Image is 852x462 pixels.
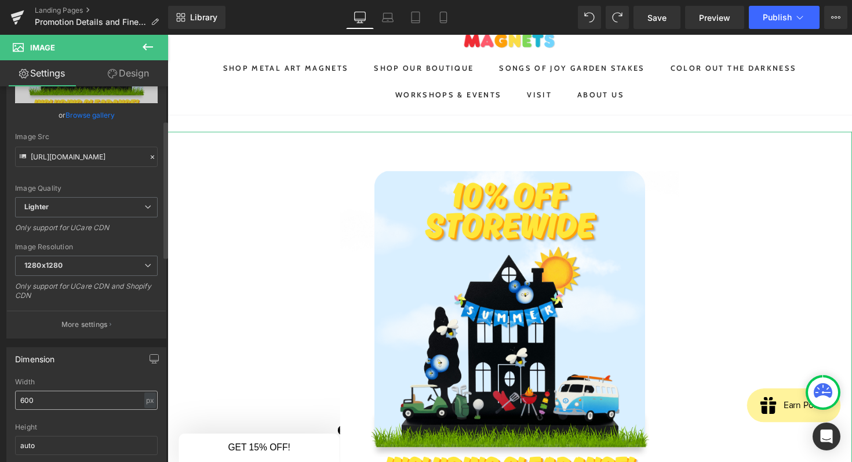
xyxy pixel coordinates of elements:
[144,392,156,408] div: px
[30,43,55,52] span: Image
[402,6,429,29] a: Tablet
[203,20,322,48] a: Shop Our Boutique
[429,6,457,29] a: Mobile
[685,6,744,29] a: Preview
[86,60,170,86] a: Design
[15,348,55,364] div: Dimension
[168,6,225,29] a: New Library
[48,20,194,48] a: Shop Metal Art Magnets
[190,12,217,23] span: Library
[15,147,158,167] input: Link
[606,6,629,29] button: Redo
[57,27,185,41] span: Shop Metal Art Magnets
[35,6,168,15] a: Landing Pages
[15,423,158,431] div: Height
[212,27,314,41] span: Shop Our Boutique
[346,6,374,29] a: Desktop
[15,243,158,251] div: Image Resolution
[578,6,601,29] button: Undo
[61,319,108,330] p: More settings
[749,6,820,29] button: Publish
[647,12,667,24] span: Save
[340,27,489,41] span: Songs of Joy Garden Stakes
[24,202,49,211] b: Lighter
[15,133,158,141] div: Image Src
[15,391,158,410] input: auto
[225,48,351,75] a: Workshops & Events
[15,109,158,121] div: or
[507,20,653,48] a: Color Out the Darkness
[420,54,468,68] span: About Us
[824,6,847,29] button: More
[594,362,690,397] iframe: Button to open loyalty program pop-up
[15,436,158,455] input: auto
[699,12,730,24] span: Preview
[15,282,158,308] div: Only support for UCare CDN and Shopify CDN
[7,311,166,338] button: More settings
[15,184,158,192] div: Image Quality
[412,48,477,75] a: About Us
[374,6,402,29] a: Laptop
[360,48,403,75] a: Visit
[369,54,394,68] span: Visit
[515,27,645,41] span: Color Out the Darkness
[15,378,158,386] div: Width
[65,105,115,125] a: Browse gallery
[35,17,146,27] span: Promotion Details and Fine Print
[15,223,158,240] div: Only support for UCare CDN
[234,54,343,68] span: Workshops & Events
[763,13,792,22] span: Publish
[813,423,840,450] div: Open Intercom Messenger
[331,20,498,48] a: Songs of Joy Garden Stakes
[24,261,63,270] b: 1280x1280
